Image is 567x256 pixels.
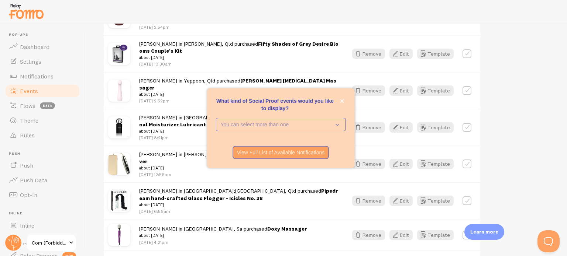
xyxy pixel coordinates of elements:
a: Opt-In [4,187,80,202]
img: l1173.jpg [108,116,130,138]
small: about [DATE] [139,165,339,171]
a: Fifty Shades of Grey Desire Blooms Couple's Kit [139,41,339,54]
a: Doxy Massager [267,225,307,232]
img: fsog-desire-blooms-kit.jpg [108,43,130,65]
img: doxmassager-doxy-massager-purple.jpg [108,224,130,246]
p: [DATE] 10:30am [139,61,339,67]
a: Dashboard [4,39,80,54]
p: What kind of Social Proof events would you like to display? [216,97,346,112]
span: Theme [20,117,38,124]
button: Edit [389,85,413,96]
a: Push [4,158,80,173]
small: about [DATE] [139,91,339,98]
a: Micro [PERSON_NAME] Long Silver [139,151,337,165]
button: Remove [352,196,385,206]
p: You can select more than one [221,121,331,128]
a: Theme [4,113,80,128]
a: Push Data [4,173,80,187]
span: [PERSON_NAME] in [GEOGRAPHIC_DATA];[GEOGRAPHIC_DATA], Qld purchased [139,187,339,208]
a: Edit [389,49,417,59]
span: Settings [20,58,41,65]
button: Remove [352,85,385,96]
a: Edit [389,159,417,169]
small: about [DATE] [139,201,339,208]
small: about [DATE] [139,232,307,239]
p: [DATE] 2:54pm [139,24,339,30]
span: [PERSON_NAME] in [GEOGRAPHIC_DATA], Sa purchased [139,225,307,239]
span: Dashboard [20,43,49,50]
span: Com (Forbiddenfruit) [32,238,67,247]
button: Remove [352,49,385,59]
span: Events [20,87,38,95]
span: Rules [20,131,35,139]
button: Template [417,122,454,133]
span: [PERSON_NAME] in Yeppoon, Qld purchased [139,77,339,98]
a: Settings [4,54,80,69]
span: Push [20,162,33,169]
button: Remove [352,122,385,133]
p: View Full List of Available Notifications [237,149,325,156]
span: Inline [9,211,80,216]
a: Lelo Personal Moisturizer Lubricant [139,114,339,128]
p: Learn more [470,228,498,235]
img: micro-tingler-long-silver-1067500007.jpg [108,153,130,175]
a: Edit [389,196,417,206]
span: [PERSON_NAME] in [PERSON_NAME], Qld purchased [139,41,339,61]
button: Template [417,159,454,169]
a: Edit [389,122,417,133]
button: View Full List of Available Notifications [233,146,329,159]
a: Rules [4,128,80,143]
a: Com (Forbiddenfruit) [27,234,76,252]
button: Edit [389,49,413,59]
span: Flows [20,102,35,109]
div: What kind of Social Proof events would you like to display? [207,88,355,168]
button: Template [417,49,454,59]
span: Push Data [20,176,48,184]
span: Notifications [20,73,54,80]
a: Notifications [4,69,80,84]
button: Edit [389,159,413,169]
img: fomo-relay-logo-orange.svg [8,2,45,21]
span: beta [40,102,55,109]
a: Flows beta [4,98,80,113]
span: Pop-ups [9,32,80,37]
button: Remove [352,159,385,169]
small: about [DATE] [139,128,339,134]
small: about [DATE] [139,54,339,61]
div: Learn more [464,224,504,240]
button: Template [417,85,454,96]
img: 1775400002_preview.jpg [108,190,130,212]
a: Events [4,84,80,98]
p: [DATE] 2:52pm [139,98,339,104]
p: [DATE] 8:21pm [139,134,339,141]
iframe: Help Scout Beacon - Open [537,230,560,252]
span: [PERSON_NAME] in [PERSON_NAME], Qld purchased [139,151,339,172]
button: Edit [389,196,413,206]
button: Template [417,196,454,206]
span: Push [9,151,80,156]
span: [PERSON_NAME] in [GEOGRAPHIC_DATA], [GEOGRAPHIC_DATA] purchased [139,114,339,135]
button: Edit [389,122,413,133]
button: Remove [352,230,385,240]
p: [DATE] 6:56am [139,208,339,214]
button: Template [417,230,454,240]
p: [DATE] 4:21pm [139,239,307,245]
a: Pipedream hand-crafted Glass Flogger - Icicles No. 38 [139,187,338,201]
a: Inline [4,218,80,233]
button: close, [338,97,346,105]
img: al03p-alulah-lila.jpg [108,80,130,102]
a: Edit [389,230,417,240]
p: [DATE] 12:56am [139,171,339,178]
button: Edit [389,230,413,240]
span: Opt-In [20,191,37,199]
span: Inline [20,222,34,229]
button: You can select more than one [216,118,346,131]
a: Edit [389,85,417,96]
a: [PERSON_NAME] [MEDICAL_DATA] Massager [139,77,336,91]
